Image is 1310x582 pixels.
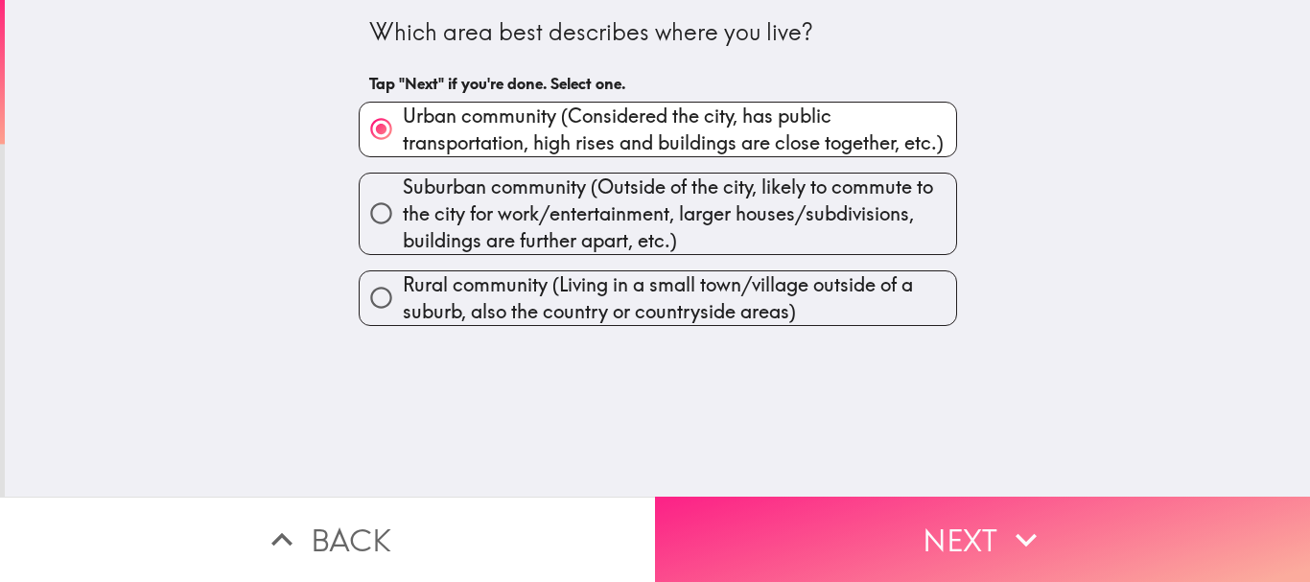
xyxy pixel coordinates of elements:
[369,73,947,94] h6: Tap "Next" if you're done. Select one.
[403,271,956,325] span: Rural community (Living in a small town/village outside of a suburb, also the country or countrys...
[360,174,956,254] button: Suburban community (Outside of the city, likely to commute to the city for work/entertainment, la...
[655,497,1310,582] button: Next
[360,271,956,325] button: Rural community (Living in a small town/village outside of a suburb, also the country or countrys...
[403,174,956,254] span: Suburban community (Outside of the city, likely to commute to the city for work/entertainment, la...
[369,16,947,49] div: Which area best describes where you live?
[360,103,956,156] button: Urban community (Considered the city, has public transportation, high rises and buildings are clo...
[403,103,956,156] span: Urban community (Considered the city, has public transportation, high rises and buildings are clo...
